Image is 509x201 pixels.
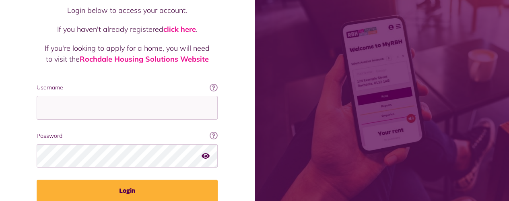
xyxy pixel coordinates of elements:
p: If you haven't already registered . [45,24,210,35]
p: Login below to access your account. [45,5,210,16]
p: If you're looking to apply for a home, you will need to visit the [45,43,210,64]
a: Rochdale Housing Solutions Website [80,54,209,64]
label: Password [37,132,218,140]
a: click here [163,25,196,34]
label: Username [37,83,218,92]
